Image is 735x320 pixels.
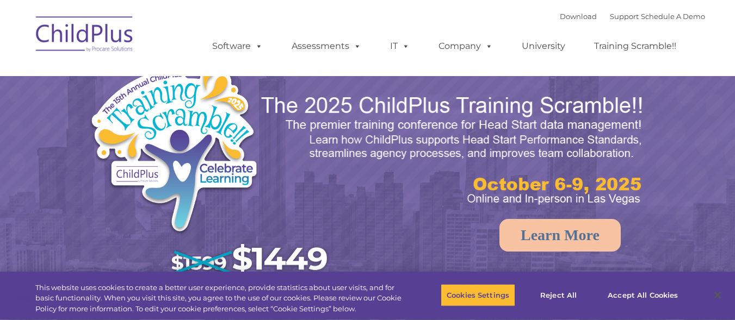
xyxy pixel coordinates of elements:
[511,35,576,57] a: University
[379,35,421,57] a: IT
[610,12,639,21] a: Support
[560,12,597,21] a: Download
[499,219,621,252] a: Learn More
[560,12,705,21] font: |
[281,35,372,57] a: Assessments
[602,284,684,306] button: Accept All Cookies
[641,12,705,21] a: Schedule A Demo
[201,35,274,57] a: Software
[35,283,404,315] div: This website uses cookies to create a better user experience, provide statistics about user visit...
[524,284,592,306] button: Reject All
[583,35,687,57] a: Training Scramble!!
[428,35,504,57] a: Company
[441,284,515,306] button: Cookies Settings
[30,9,139,63] img: ChildPlus by Procare Solutions
[706,283,730,307] button: Close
